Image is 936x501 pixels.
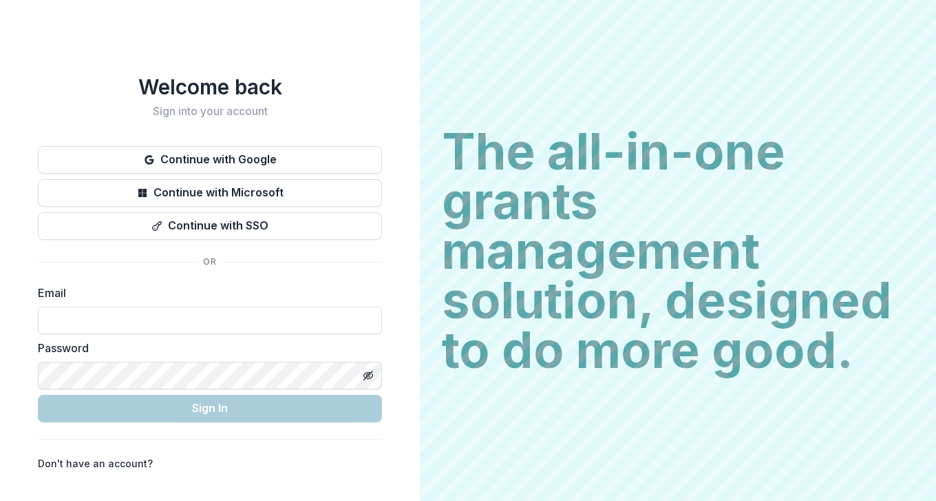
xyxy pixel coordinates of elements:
p: Don't have an account? [38,456,153,471]
button: Sign In [38,395,382,422]
h1: Welcome back [38,74,382,99]
button: Continue with Microsoft [38,179,382,207]
label: Password [38,340,374,356]
button: Toggle password visibility [357,365,379,387]
h2: Sign into your account [38,105,382,118]
label: Email [38,285,374,301]
button: Continue with SSO [38,212,382,240]
button: Continue with Google [38,146,382,174]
